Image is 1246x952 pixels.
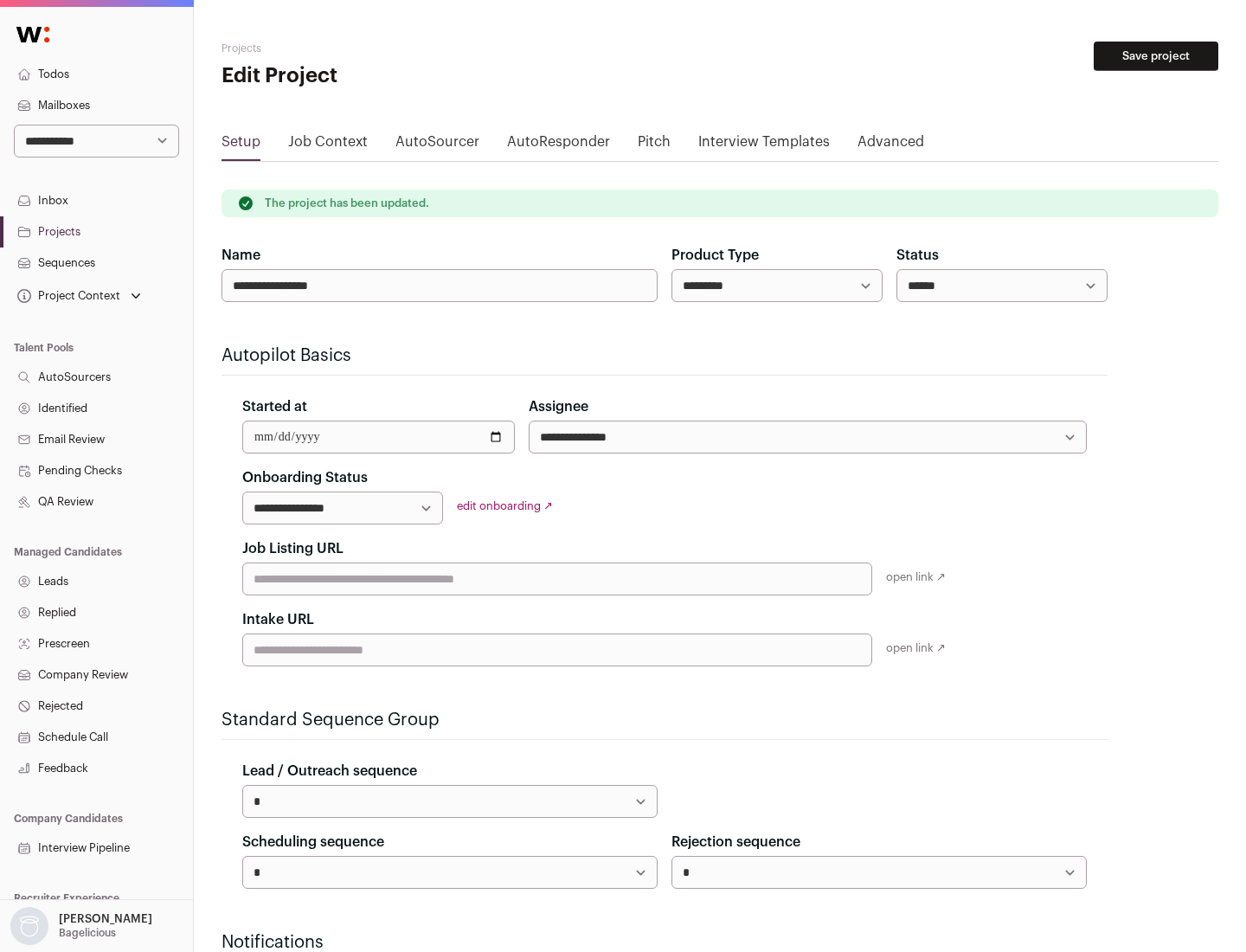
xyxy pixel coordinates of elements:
label: Rejection sequence [671,832,800,852]
label: Job Listing URL [242,538,344,559]
img: Wellfound [7,17,59,52]
p: Bagelicious [59,926,116,940]
a: Pitch [638,132,671,159]
button: Open dropdown [14,284,145,308]
h2: Autopilot Basics [222,344,1108,368]
button: Save project [1094,42,1218,71]
p: The project has been updated. [265,196,429,210]
h2: Projects [222,42,554,55]
label: Lead / Outreach sequence [242,761,417,782]
a: AutoResponder [507,132,610,159]
label: Started at [242,396,307,417]
label: Scheduling sequence [242,832,384,852]
label: Product Type [671,245,759,266]
label: Intake URL [242,609,314,630]
a: edit onboarding ↗ [457,500,553,511]
label: Onboarding Status [242,467,368,488]
a: AutoSourcer [395,132,479,159]
img: nopic.png [10,907,48,945]
label: Assignee [529,396,588,417]
label: Status [896,245,939,266]
a: Setup [222,132,260,159]
a: Interview Templates [698,132,830,159]
h2: Standard Sequence Group [222,708,1108,732]
label: Name [222,245,260,266]
h1: Edit Project [222,62,554,90]
div: Project Context [14,289,120,303]
a: Job Context [288,132,368,159]
button: Open dropdown [7,907,156,945]
p: [PERSON_NAME] [59,912,152,926]
a: Advanced [857,132,924,159]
